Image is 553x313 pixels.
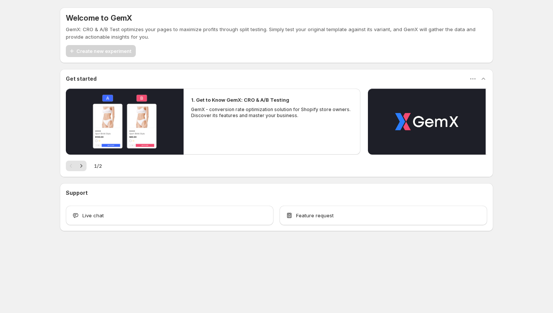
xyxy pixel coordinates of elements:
button: Play video [66,89,184,155]
p: GemX: CRO & A/B Test optimizes your pages to maximize profits through split testing. Simply test ... [66,26,487,41]
h2: 1. Get to Know GemX: CRO & A/B Testing [191,96,289,104]
h5: Welcome to GemX [66,14,132,23]
span: Live chat [82,212,104,219]
p: GemX - conversion rate optimization solution for Shopify store owners. Discover its features and ... [191,107,353,119]
nav: Pagination [66,161,87,171]
button: Play video [368,89,486,155]
button: Next [76,161,87,171]
span: Feature request [296,212,334,219]
h3: Get started [66,75,97,83]
h3: Support [66,189,88,197]
span: 1 / 2 [94,162,102,170]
